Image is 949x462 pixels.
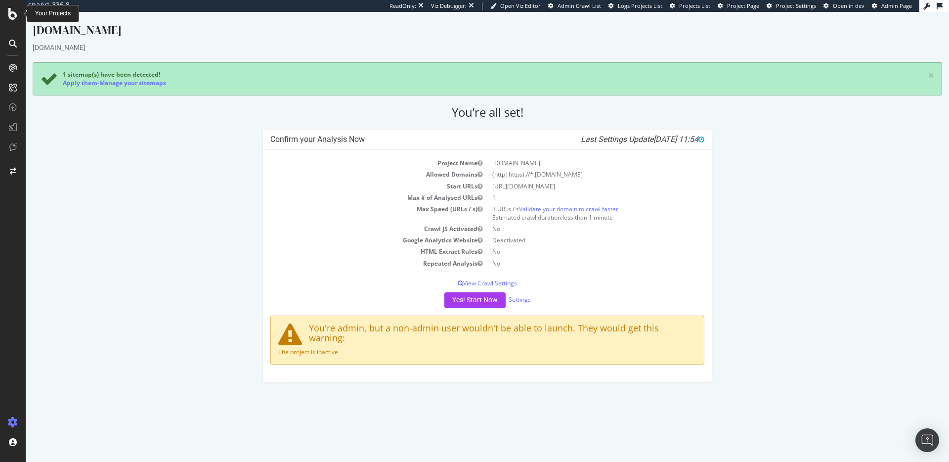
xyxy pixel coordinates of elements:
[628,123,679,132] span: [DATE] 11:54
[462,169,679,180] td: [URL][DOMAIN_NAME]
[253,336,671,344] p: The project is inactive
[35,9,71,18] div: Your Projects
[419,280,480,296] button: Yes! Start Now
[558,2,601,9] span: Admin Crawl List
[245,246,462,257] td: Repeated Analysis
[245,169,462,180] td: Start URLs
[548,2,601,10] a: Admin Crawl List
[37,67,140,75] div: -
[618,2,662,9] span: Logs Projects List
[245,223,462,234] td: Google Analytics Website
[74,67,140,75] a: Manage your sitemaps
[245,267,679,276] p: View Crawl Settings
[37,58,134,67] span: 1 sitemap(s) have been detected!
[7,31,916,41] div: [DOMAIN_NAME]
[245,211,462,223] td: Crawl JS Activated
[37,67,72,75] a: Apply them
[537,201,587,210] span: less than 1 minute
[493,193,593,201] a: Validate your domain to crawl faster
[483,283,505,292] a: Settings
[718,2,759,10] a: Project Page
[462,234,679,245] td: No
[608,2,662,10] a: Logs Projects List
[245,234,462,245] td: HTML Extract Rules
[679,2,710,9] span: Projects List
[431,2,467,10] div: Viz Debugger:
[903,58,908,69] a: ×
[462,246,679,257] td: No
[245,180,462,191] td: Max # of Analysed URLs
[727,2,759,9] span: Project Page
[245,123,679,133] h4: Confirm your Analysis Now
[245,145,462,157] td: Project Name
[833,2,864,9] span: Open in dev
[462,211,679,223] td: No
[881,2,912,9] span: Admin Page
[915,428,939,452] div: Open Intercom Messenger
[462,191,679,211] td: 3 URLs / s Estimated crawl duration:
[776,2,816,9] span: Project Settings
[767,2,816,10] a: Project Settings
[462,157,679,168] td: (http|https)://*.[DOMAIN_NAME]
[7,10,916,31] div: [DOMAIN_NAME]
[670,2,710,10] a: Projects List
[253,312,671,331] h4: You're admin, but a non-admin user wouldn't be able to launch. They would get this warning:
[245,191,462,211] td: Max Speed (URLs / s)
[7,93,916,107] h2: You’re all set!
[555,123,679,133] i: Last Settings Update
[490,2,541,10] a: Open Viz Editor
[823,2,864,10] a: Open in dev
[389,2,416,10] div: ReadOnly:
[500,2,541,9] span: Open Viz Editor
[462,145,679,157] td: [DOMAIN_NAME]
[462,180,679,191] td: 1
[462,223,679,234] td: Deactivated
[245,157,462,168] td: Allowed Domains
[872,2,912,10] a: Admin Page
